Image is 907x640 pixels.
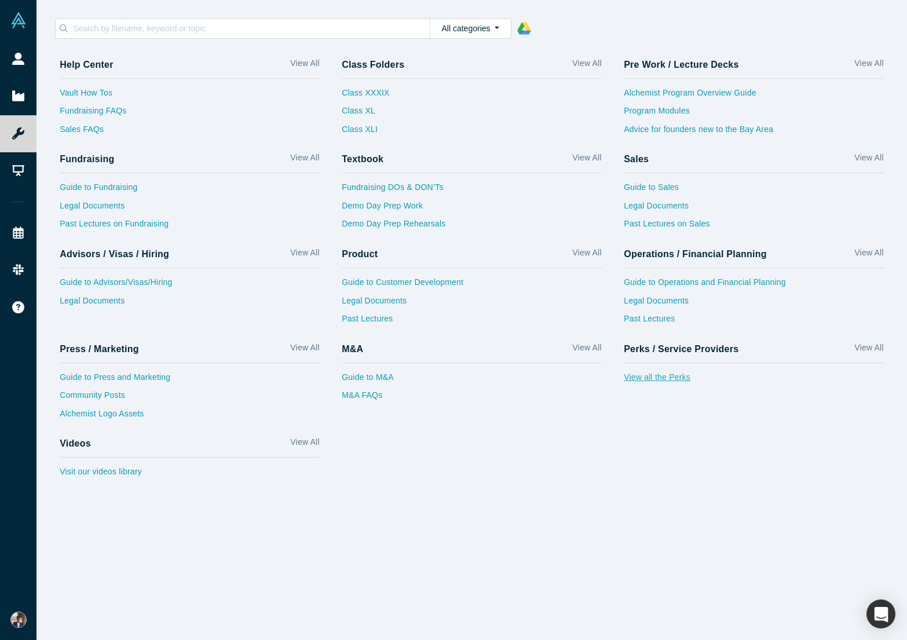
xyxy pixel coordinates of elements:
a: Alchemist Program Overview Guide [624,87,884,105]
a: View All [572,152,601,169]
h4: Pre Work / Lecture Decks [624,59,738,70]
a: View All [854,342,883,359]
h4: Sales [624,153,649,164]
a: Guide to Customer Development [342,276,602,295]
h4: Help Center [60,59,113,70]
a: View All [290,247,319,264]
a: View All [854,247,883,264]
h4: Fundraising [60,153,114,164]
img: Alchemist Vault Logo [10,12,27,28]
a: Advice for founders new to the Bay Area [624,123,884,142]
h4: M&A [342,343,363,354]
a: Demo Day Prep Work [342,200,602,218]
h4: Perks / Service Providers [624,343,738,354]
a: Guide to Operations and Financial Planning [624,276,884,295]
a: Past Lectures [624,313,884,331]
a: Fundraising FAQs [60,105,320,123]
a: Guide to Sales [624,181,884,200]
a: Class XLI [342,123,389,142]
a: Past Lectures on Fundraising [60,218,320,236]
a: Program Modules [624,105,884,123]
a: Vault How Tos [60,87,320,105]
h4: Press / Marketing [60,343,139,354]
a: Legal Documents [60,200,320,218]
a: Guide to M&A [342,371,602,390]
h4: Videos [60,438,91,449]
a: Past Lectures on Sales [624,218,884,236]
h4: Textbook [342,153,383,164]
h4: Product [342,248,378,259]
a: Fundraising DOs & DON’Ts [342,181,602,200]
a: View All [290,342,319,359]
a: Past Lectures [342,313,602,331]
a: Legal Documents [624,295,884,313]
a: View All [572,247,601,264]
a: Sales FAQs [60,123,320,142]
a: Legal Documents [624,200,884,218]
a: Community Posts [60,389,320,408]
img: Anirudh Reddy's Account [10,612,27,628]
a: M&A FAQs [342,389,602,408]
a: View All [854,152,883,169]
a: View All [572,342,601,359]
a: View All [290,57,319,74]
input: Search by filename, keyword or topic [72,21,430,36]
h4: Class Folders [342,59,404,70]
a: Alchemist Logo Assets [60,408,320,426]
a: Guide to Fundraising [60,181,320,200]
h4: Advisors / Visas / Hiring [60,248,169,259]
a: Legal Documents [342,295,602,313]
a: Visit our videos library [60,466,320,484]
a: Class XL [342,105,389,123]
a: View All [572,57,601,74]
a: Guide to Press and Marketing [60,371,320,390]
h4: Operations / Financial Planning [624,248,767,259]
a: View All [290,436,319,453]
a: Class XXXIX [342,87,389,105]
a: View all the Perks [624,371,884,390]
a: View All [854,57,883,74]
button: All categories [430,19,511,39]
a: Legal Documents [60,295,320,313]
a: Demo Day Prep Rehearsals [342,218,602,236]
a: View All [290,152,319,169]
a: Guide to Advisors/Visas/Hiring [60,276,320,295]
